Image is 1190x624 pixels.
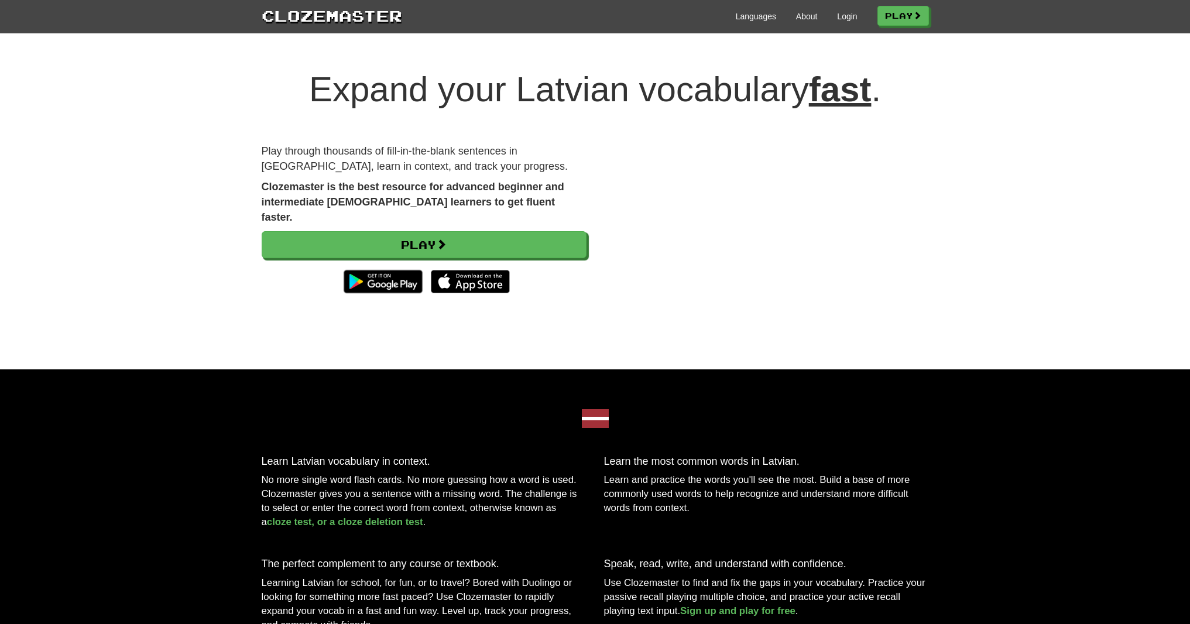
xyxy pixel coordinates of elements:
[680,605,795,616] a: Sign up and play for free
[262,5,402,26] a: Clozemaster
[604,473,929,515] p: Learn and practice the words you'll see the most. Build a base of more commonly used words to hel...
[736,11,776,22] a: Languages
[877,6,929,26] a: Play
[262,558,587,570] h3: The perfect complement to any course or textbook.
[431,270,510,293] img: Download_on_the_App_Store_Badge_US-UK_135x40-25178aeef6eb6b83b96f5f2d004eda3bffbb37122de64afbaef7...
[267,516,423,527] a: cloze test, or a cloze deletion test
[262,473,587,529] p: No more single word flash cards. No more guessing how a word is used. Clozemaster gives you a sen...
[262,181,564,222] strong: Clozemaster is the best resource for advanced beginner and intermediate [DEMOGRAPHIC_DATA] learne...
[262,144,587,174] p: Play through thousands of fill-in-the-blank sentences in [GEOGRAPHIC_DATA], learn in context, and...
[604,456,929,468] h3: Learn the most common words in Latvian.
[262,70,929,109] h1: Expand your Latvian vocabulary .
[262,456,587,468] h3: Learn Latvian vocabulary in context.
[338,264,428,299] img: Get it on Google Play
[809,70,872,109] u: fast
[604,558,929,570] h3: Speak, read, write, and understand with confidence.
[604,576,929,618] p: Use Clozemaster to find and fix the gaps in your vocabulary. Practice your passive recall playing...
[262,231,587,258] a: Play
[796,11,818,22] a: About
[837,11,857,22] a: Login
